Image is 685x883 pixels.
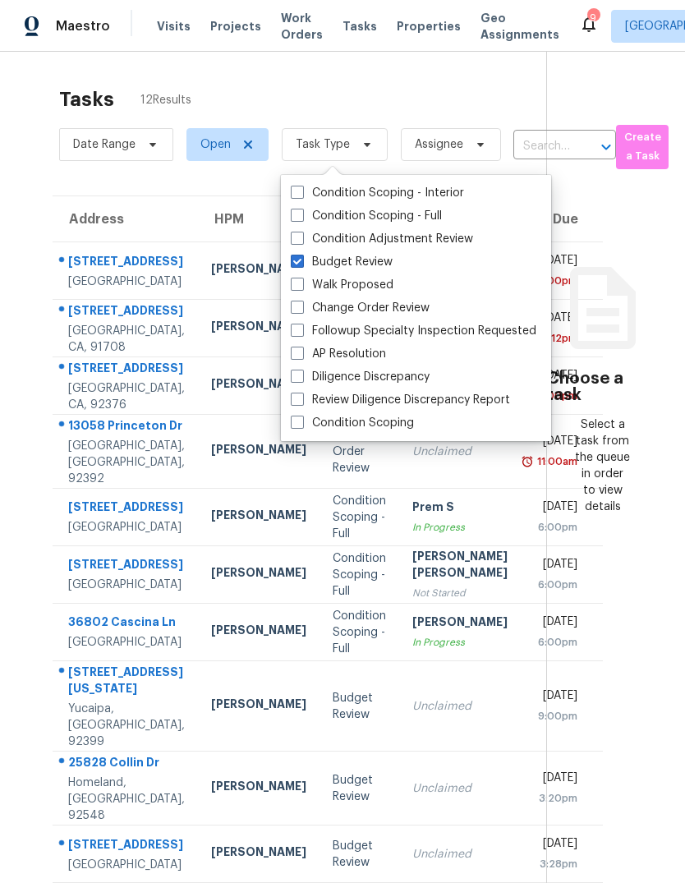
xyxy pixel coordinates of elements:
span: Tasks [342,21,377,32]
h2: Tasks [59,91,114,108]
div: [PERSON_NAME] [211,260,306,281]
span: Visits [157,18,191,34]
div: [GEOGRAPHIC_DATA] [68,577,185,593]
div: [STREET_ADDRESS][US_STATE] [68,664,185,701]
div: [PERSON_NAME] [211,441,306,462]
div: [PERSON_NAME] [211,507,306,527]
div: [GEOGRAPHIC_DATA] [68,634,185,651]
div: In Progress [412,634,508,651]
div: [GEOGRAPHIC_DATA] [68,857,185,873]
div: [DATE] [534,688,577,708]
div: [DATE] [534,556,577,577]
label: Condition Scoping [291,415,414,431]
label: Budget Review [291,254,393,270]
div: 13058 Princeton Dr [68,417,185,438]
div: [PERSON_NAME] [211,375,306,396]
span: Assignee [415,136,463,153]
span: Task Type [296,136,350,153]
span: 12 Results [140,92,191,108]
th: Address [53,196,198,242]
div: [GEOGRAPHIC_DATA], CA, 92376 [68,380,185,413]
label: Condition Scoping - Interior [291,185,464,201]
div: Unclaimed [412,444,508,460]
span: Properties [397,18,461,34]
div: Condition Scoping - Full [333,608,386,657]
div: Change Order Review [333,427,386,476]
div: [PERSON_NAME] [211,844,306,864]
div: [STREET_ADDRESS] [68,556,185,577]
div: [PERSON_NAME] [412,614,508,634]
div: 11:00am [534,453,577,470]
span: Geo Assignments [480,10,559,43]
h3: Choose a task [547,370,659,403]
div: 36802 Cascina Ln [68,614,185,634]
span: Work Orders [281,10,323,43]
div: 6:00pm [534,634,577,651]
div: Unclaimed [412,698,508,715]
input: Search by address [513,134,570,159]
div: [STREET_ADDRESS] [68,836,185,857]
label: Change Order Review [291,300,430,316]
th: HPM [198,196,320,242]
div: [PERSON_NAME] [PERSON_NAME] [412,548,508,585]
label: Walk Proposed [291,277,393,293]
div: Select a task from the queue in order to view details [575,416,631,515]
div: 9 [587,10,599,26]
div: In Progress [412,519,508,536]
div: [STREET_ADDRESS] [68,499,185,519]
button: Open [595,136,618,159]
div: [DATE] [534,770,577,790]
div: [GEOGRAPHIC_DATA] [68,519,185,536]
div: 3:28pm [534,856,577,872]
div: [DATE] [534,433,577,453]
div: [GEOGRAPHIC_DATA], CA, 91708 [68,323,185,356]
div: 6:00pm [534,577,577,593]
span: Date Range [73,136,136,153]
div: [STREET_ADDRESS] [68,253,185,274]
div: Homeland, [GEOGRAPHIC_DATA], 92548 [68,775,185,824]
div: Condition Scoping - Full [333,550,386,600]
div: [DATE] [534,614,577,634]
div: 25828 Collin Dr [68,754,185,775]
div: Not Started [412,585,508,601]
div: Unclaimed [412,780,508,797]
div: Budget Review [333,772,386,805]
span: Create a Task [624,128,660,166]
div: [PERSON_NAME] [211,564,306,585]
div: Unclaimed [412,846,508,862]
div: [STREET_ADDRESS] [68,302,185,323]
label: AP Resolution [291,346,386,362]
div: [PERSON_NAME] [211,318,306,338]
div: [PERSON_NAME] [211,778,306,798]
label: Review Diligence Discrepancy Report [291,392,510,408]
div: Prem S [412,499,508,519]
label: Condition Adjustment Review [291,231,473,247]
div: Budget Review [333,838,386,871]
label: Condition Scoping - Full [291,208,442,224]
div: [GEOGRAPHIC_DATA] [68,274,185,290]
div: Budget Review [333,690,386,723]
div: [DATE] [534,835,577,856]
div: Yucaipa, [GEOGRAPHIC_DATA], 92399 [68,701,185,750]
div: 9:00pm [534,708,577,724]
span: Projects [210,18,261,34]
span: Open [200,136,231,153]
div: [PERSON_NAME] [211,622,306,642]
div: Condition Scoping - Full [333,493,386,542]
label: Followup Specialty Inspection Requested [291,323,536,339]
span: Maestro [56,18,110,34]
div: 6:00pm [534,519,577,536]
div: 3:20pm [534,790,577,807]
div: [STREET_ADDRESS] [68,360,185,380]
img: Overdue Alarm Icon [521,453,534,470]
label: Diligence Discrepancy [291,369,430,385]
div: [DATE] [534,499,577,519]
div: [PERSON_NAME] [211,696,306,716]
button: Create a Task [616,125,669,169]
div: [GEOGRAPHIC_DATA], [GEOGRAPHIC_DATA], 92392 [68,438,185,487]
